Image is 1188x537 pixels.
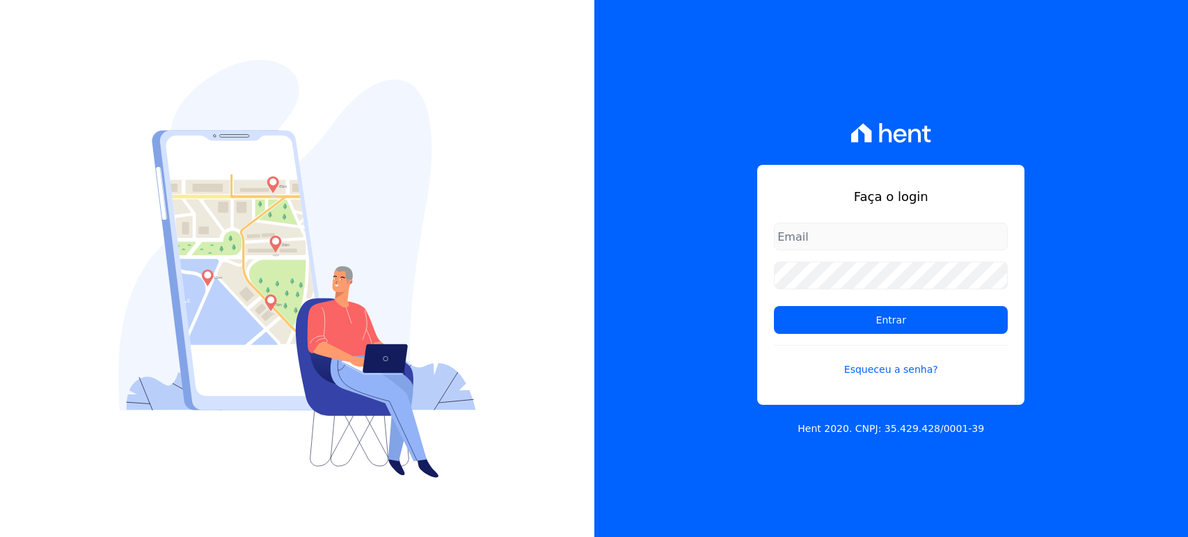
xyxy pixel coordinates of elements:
input: Entrar [774,306,1008,334]
input: Email [774,223,1008,250]
p: Hent 2020. CNPJ: 35.429.428/0001-39 [798,422,984,436]
img: Login [118,60,476,478]
a: Esqueceu a senha? [774,345,1008,377]
h1: Faça o login [774,187,1008,206]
